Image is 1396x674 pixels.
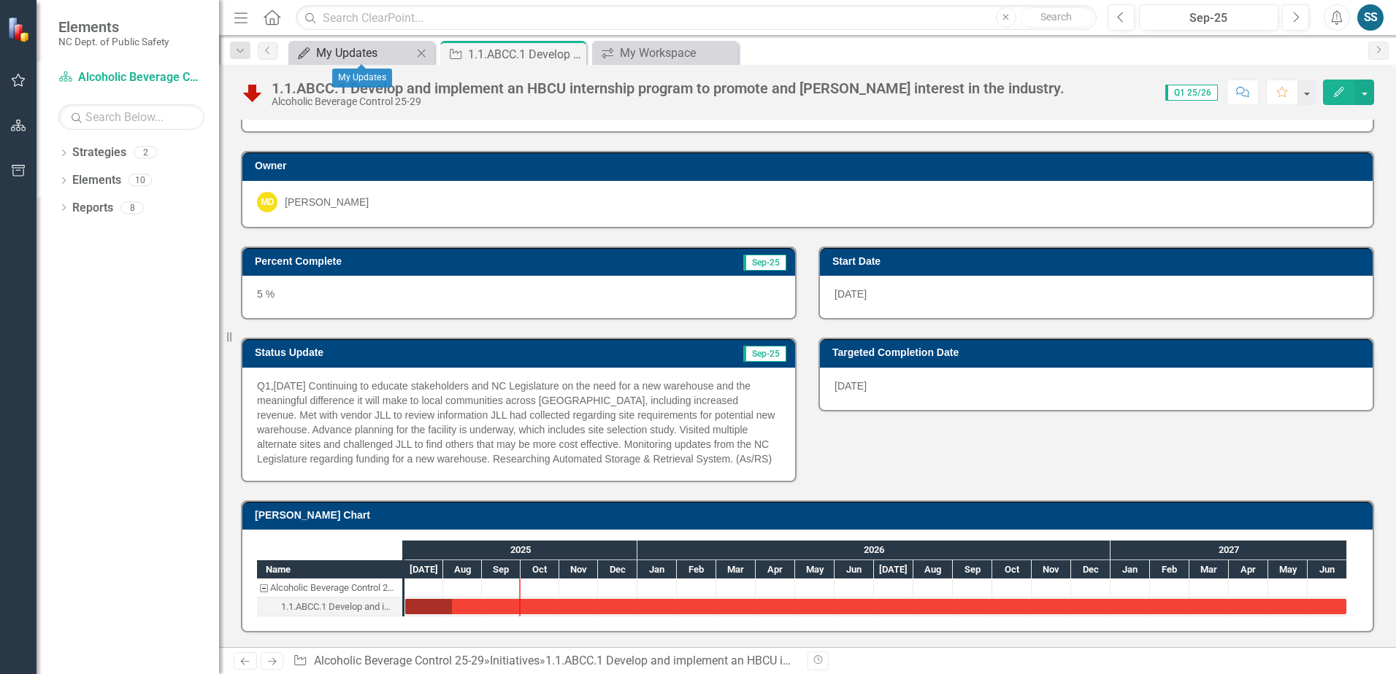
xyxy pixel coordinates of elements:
[596,44,735,62] a: My Workspace
[332,69,392,88] div: My Updates
[637,541,1111,559] div: 2026
[756,560,795,579] div: Apr
[1071,560,1111,579] div: Dec
[743,255,786,271] span: Sep-25
[58,69,204,86] a: Alcoholic Beverage Control 25-29
[1111,560,1150,579] div: Jan
[832,347,1365,358] h3: Targeted Completion Date
[992,560,1032,579] div: Oct
[716,560,756,579] div: Mar
[559,560,598,579] div: Nov
[257,597,402,616] div: Task: Start date: 2025-07-01 End date: 2027-06-30
[545,654,1169,667] div: 1.1.ABCC.1 Develop and implement an HBCU internship program to promote and [PERSON_NAME] interest...
[1357,4,1384,31] button: SS
[832,256,1365,267] h3: Start Date
[257,192,277,212] div: MD
[1040,11,1072,23] span: Search
[1111,541,1347,559] div: 2027
[72,172,121,189] a: Elements
[292,44,413,62] a: My Updates
[255,510,1365,521] h3: [PERSON_NAME] Chart
[405,599,1346,614] div: Task: Start date: 2025-07-01 End date: 2027-06-30
[257,560,402,578] div: Name
[482,560,521,579] div: Sep
[1032,560,1071,579] div: Nov
[296,5,1097,31] input: Search ClearPoint...
[129,174,152,187] div: 10
[1144,9,1273,27] div: Sep-25
[58,36,169,47] small: NC Dept. of Public Safety
[72,200,113,217] a: Reports
[272,96,1065,107] div: Alcoholic Beverage Control 25-29
[255,160,1365,171] h3: Owner
[835,560,874,579] div: Jun
[637,560,677,579] div: Jan
[272,80,1065,96] div: 1.1.ABCC.1 Develop and implement an HBCU internship program to promote and [PERSON_NAME] interest...
[257,578,402,597] div: Task: Alcoholic Beverage Control 25-29 Start date: 2025-07-01 End date: 2025-07-02
[257,578,402,597] div: Alcoholic Beverage Control 25-29
[1165,85,1218,101] span: Q1 25/26
[468,45,583,63] div: 1.1.ABCC.1 Develop and implement an HBCU internship program to promote and [PERSON_NAME] interest...
[404,560,443,579] div: Jul
[270,578,398,597] div: Alcoholic Beverage Control 25-29
[293,653,797,670] div: » »
[835,380,867,392] span: [DATE]
[58,104,204,130] input: Search Below...
[314,654,484,667] a: Alcoholic Beverage Control 25-29
[242,276,795,318] div: 5 %
[1150,560,1189,579] div: Feb
[443,560,482,579] div: Aug
[241,81,264,104] img: Below Plan
[677,560,716,579] div: Feb
[795,560,835,579] div: May
[1268,560,1308,579] div: May
[255,347,578,358] h3: Status Update
[1229,560,1268,579] div: Apr
[1139,4,1278,31] button: Sep-25
[1020,7,1093,28] button: Search
[404,541,637,559] div: 2025
[72,144,126,161] a: Strategies
[285,195,369,209] div: [PERSON_NAME]
[521,560,559,579] div: Oct
[598,560,637,579] div: Dec
[316,44,413,62] div: My Updates
[1189,560,1229,579] div: Mar
[620,44,735,62] div: My Workspace
[257,379,781,466] p: Q1,[DATE] Continuing to educate stakeholders and NC Legislature on the need for a new warehouse a...
[743,346,786,362] span: Sep-25
[953,560,992,579] div: Sep
[134,147,157,159] div: 2
[913,560,953,579] div: Aug
[58,18,169,36] span: Elements
[120,201,144,214] div: 8
[281,597,398,616] div: 1.1.ABCC.1 Develop and implement an HBCU internship program to promote and [PERSON_NAME] interest...
[7,16,34,42] img: ClearPoint Strategy
[257,597,402,616] div: 1.1.ABCC.1 Develop and implement an HBCU internship program to promote and foster interest in the...
[1308,560,1347,579] div: Jun
[835,288,867,300] span: [DATE]
[255,256,607,267] h3: Percent Complete
[490,654,540,667] a: Initiatives
[874,560,913,579] div: Jul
